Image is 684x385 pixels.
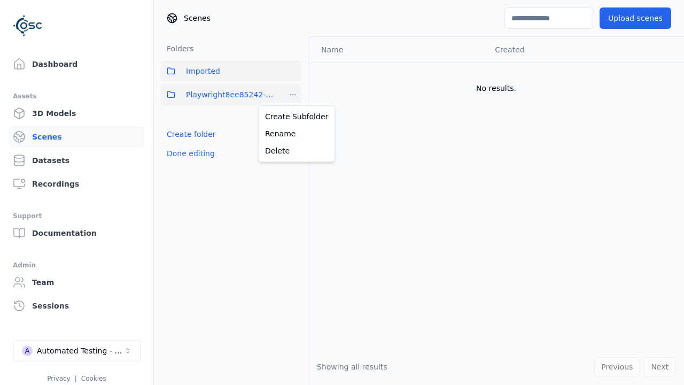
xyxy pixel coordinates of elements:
[261,142,332,159] a: Delete
[261,108,332,125] a: Create Subfolder
[261,125,332,142] a: Rename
